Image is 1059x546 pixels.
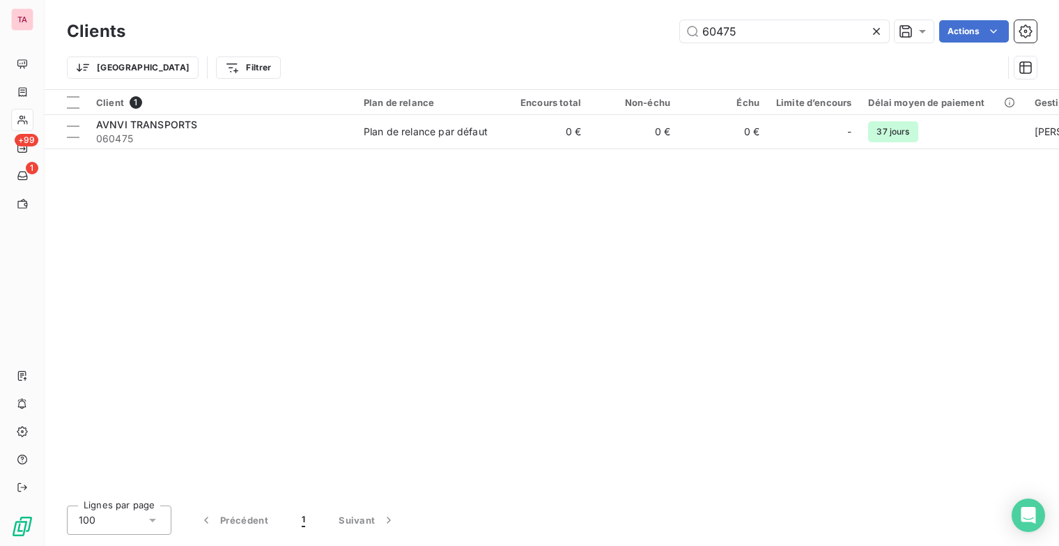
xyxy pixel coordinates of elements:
td: 0 € [500,115,589,149]
span: 1 [302,513,305,527]
td: 0 € [679,115,768,149]
span: 37 jours [868,121,918,142]
input: Rechercher [680,20,889,43]
button: Filtrer [216,56,280,79]
td: 0 € [589,115,679,149]
button: [GEOGRAPHIC_DATA] [67,56,199,79]
div: TA [11,8,33,31]
span: 100 [79,513,95,527]
div: Délai moyen de paiement [868,97,1017,108]
span: 060475 [96,132,347,146]
button: 1 [285,506,322,535]
span: +99 [15,134,38,146]
span: Client [96,97,124,108]
div: Open Intercom Messenger [1012,499,1045,532]
div: Plan de relance par défaut [364,125,488,139]
div: Plan de relance [364,97,492,108]
span: AVNVI TRANSPORTS [96,119,197,130]
div: Encours total [509,97,581,108]
button: Actions [939,20,1009,43]
img: Logo LeanPay [11,515,33,538]
div: Non-échu [598,97,670,108]
button: Suivant [322,506,412,535]
button: Précédent [183,506,285,535]
span: 1 [26,162,38,174]
div: Limite d’encours [776,97,851,108]
span: 1 [130,96,142,109]
h3: Clients [67,19,125,44]
span: - [847,125,851,139]
div: Échu [687,97,759,108]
